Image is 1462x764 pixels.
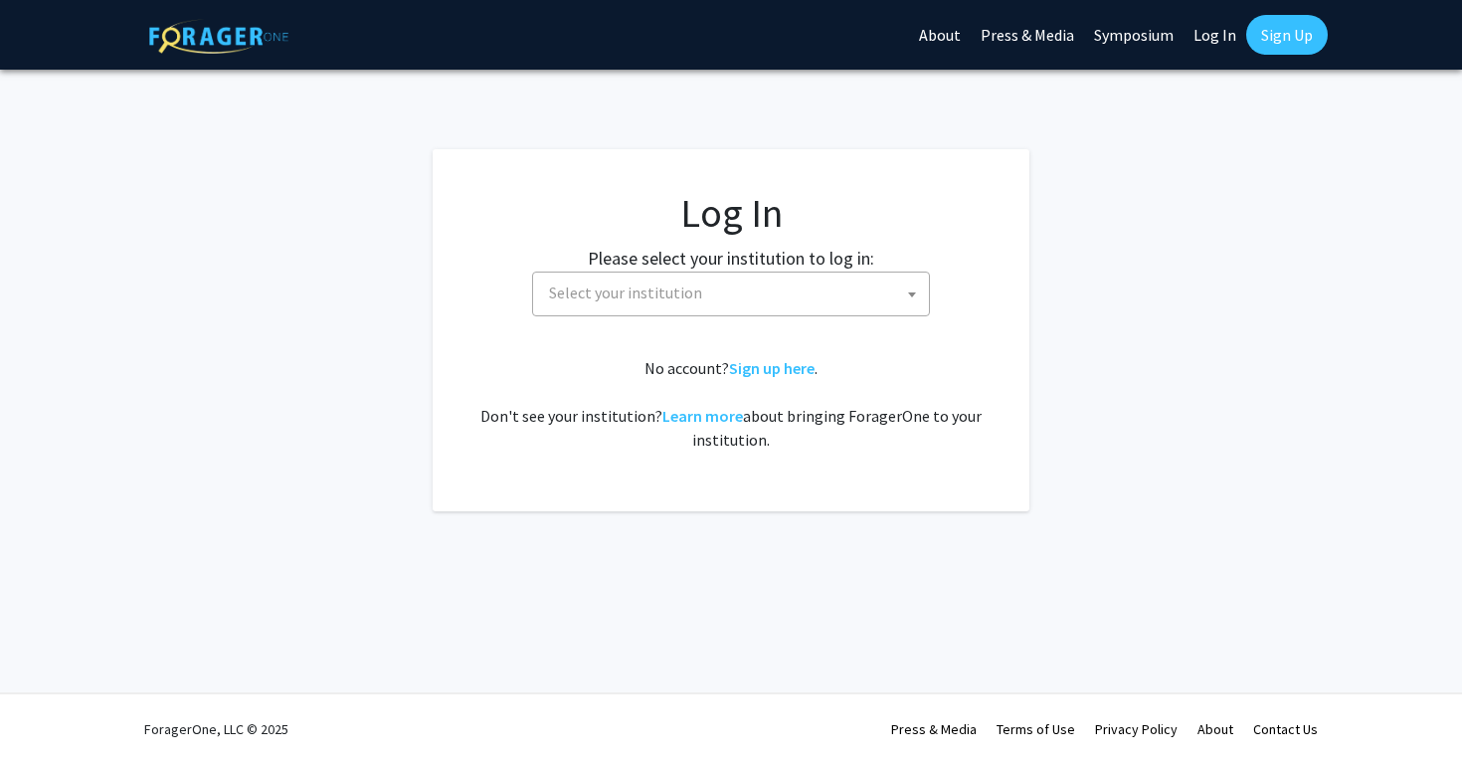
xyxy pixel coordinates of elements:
[997,720,1075,738] a: Terms of Use
[144,694,288,764] div: ForagerOne, LLC © 2025
[149,19,288,54] img: ForagerOne Logo
[662,406,743,426] a: Learn more about bringing ForagerOne to your institution
[891,720,977,738] a: Press & Media
[588,245,874,272] label: Please select your institution to log in:
[541,273,929,313] span: Select your institution
[1253,720,1318,738] a: Contact Us
[1095,720,1178,738] a: Privacy Policy
[729,358,815,378] a: Sign up here
[532,272,930,316] span: Select your institution
[472,189,990,237] h1: Log In
[472,356,990,452] div: No account? . Don't see your institution? about bringing ForagerOne to your institution.
[1197,720,1233,738] a: About
[1246,15,1328,55] a: Sign Up
[549,283,702,302] span: Select your institution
